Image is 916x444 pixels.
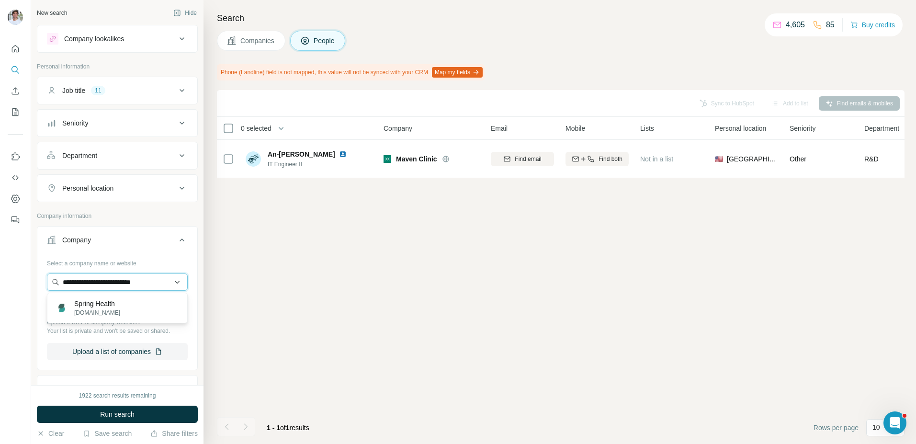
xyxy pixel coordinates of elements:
[8,10,23,25] img: Avatar
[826,19,835,31] p: 85
[55,301,68,315] img: Spring Health
[8,211,23,228] button: Feedback
[64,34,124,44] div: Company lookalikes
[37,27,197,50] button: Company lookalikes
[280,424,286,432] span: of
[850,18,895,32] button: Buy credits
[37,112,197,135] button: Seniority
[314,36,336,46] span: People
[8,82,23,100] button: Enrich CSV
[217,64,485,80] div: Phone (Landline) field is not mapped, this value will not be synced with your CRM
[384,155,391,163] img: Logo of Maven Clinic
[8,169,23,186] button: Use Surfe API
[79,391,156,400] div: 1922 search results remaining
[268,160,358,169] span: IT Engineer II
[91,86,105,95] div: 11
[8,148,23,165] button: Use Surfe on LinkedIn
[565,124,585,133] span: Mobile
[62,151,97,160] div: Department
[268,149,335,159] span: An-[PERSON_NAME]
[83,429,132,438] button: Save search
[240,36,275,46] span: Companies
[432,67,483,78] button: Map my fields
[267,424,309,432] span: results
[47,327,188,335] p: Your list is private and won't be saved or shared.
[790,155,806,163] span: Other
[8,61,23,79] button: Search
[74,299,120,308] p: Spring Health
[515,155,541,163] span: Find email
[217,11,905,25] h4: Search
[37,79,197,102] button: Job title11
[286,424,290,432] span: 1
[37,429,64,438] button: Clear
[491,152,554,166] button: Find email
[640,124,654,133] span: Lists
[47,343,188,360] button: Upload a list of companies
[62,86,85,95] div: Job title
[37,377,197,400] button: Industry
[37,9,67,17] div: New search
[786,19,805,31] p: 4,605
[491,124,508,133] span: Email
[883,411,906,434] iframe: Intercom live chat
[640,155,673,163] span: Not in a list
[790,124,815,133] span: Seniority
[599,155,622,163] span: Find both
[267,424,280,432] span: 1 - 1
[246,151,261,167] img: Avatar
[814,423,859,433] span: Rows per page
[167,6,204,20] button: Hide
[864,154,879,164] span: R&D
[62,235,91,245] div: Company
[396,154,437,164] span: Maven Clinic
[37,62,198,71] p: Personal information
[37,144,197,167] button: Department
[74,308,120,317] p: [DOMAIN_NAME]
[8,190,23,207] button: Dashboard
[62,384,86,394] div: Industry
[62,183,113,193] div: Personal location
[715,124,766,133] span: Personal location
[100,410,135,419] span: Run search
[62,118,88,128] div: Seniority
[339,150,347,158] img: LinkedIn logo
[37,228,197,255] button: Company
[715,154,723,164] span: 🇺🇸
[565,152,629,166] button: Find both
[47,255,188,268] div: Select a company name or website
[150,429,198,438] button: Share filters
[8,40,23,57] button: Quick start
[384,124,412,133] span: Company
[727,154,778,164] span: [GEOGRAPHIC_DATA]
[37,406,198,423] button: Run search
[37,177,197,200] button: Personal location
[241,124,271,133] span: 0 selected
[37,212,198,220] p: Company information
[872,422,880,432] p: 10
[864,124,899,133] span: Department
[8,103,23,121] button: My lists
